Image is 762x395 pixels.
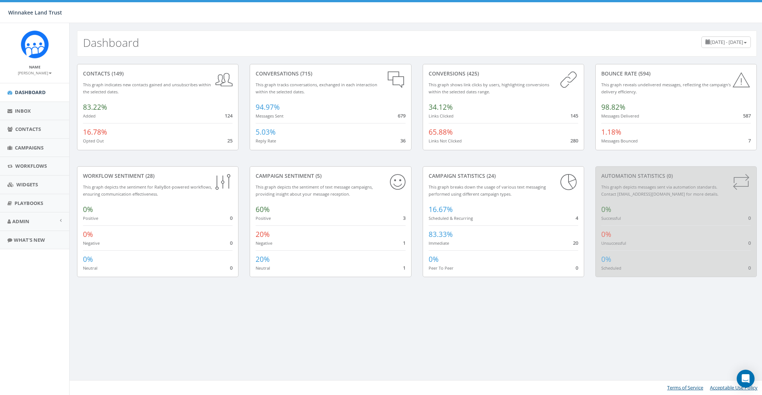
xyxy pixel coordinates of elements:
[83,113,96,119] small: Added
[15,126,41,132] span: Contacts
[83,127,107,137] span: 16.78%
[14,237,45,243] span: What's New
[83,102,107,112] span: 83.22%
[637,70,650,77] span: (594)
[83,70,233,77] div: contacts
[256,82,377,94] small: This graph tracks conversations, exchanged in each interaction within the selected dates.
[743,112,751,119] span: 587
[576,264,578,271] span: 0
[314,172,321,179] span: (5)
[601,113,639,119] small: Messages Delivered
[748,264,751,271] span: 0
[256,184,373,197] small: This graph depicts the sentiment of text message campaigns, providing insight about your message ...
[429,172,578,180] div: Campaign Statistics
[429,240,449,246] small: Immediate
[485,172,496,179] span: (24)
[15,144,44,151] span: Campaigns
[429,254,439,264] span: 0%
[573,240,578,246] span: 20
[400,137,406,144] span: 36
[256,265,270,271] small: Neutral
[429,102,453,112] span: 34.12%
[256,172,405,180] div: Campaign Sentiment
[227,137,233,144] span: 25
[429,138,462,144] small: Links Not Clicked
[18,69,52,76] a: [PERSON_NAME]
[710,384,758,391] a: Acceptable Use Policy
[601,229,611,239] span: 0%
[256,113,284,119] small: Messages Sent
[429,82,549,94] small: This graph shows link clicks by users, highlighting conversions within the selected dates range.
[748,240,751,246] span: 0
[403,215,406,221] span: 3
[29,64,41,70] small: Name
[429,184,546,197] small: This graph breaks down the usage of various text messaging performed using different campaign types.
[601,240,626,246] small: Unsuccessful
[576,215,578,221] span: 4
[403,240,406,246] span: 1
[299,70,312,77] span: (715)
[665,172,673,179] span: (0)
[256,229,270,239] span: 20%
[225,112,233,119] span: 124
[16,181,38,188] span: Widgets
[15,163,47,169] span: Workflows
[8,9,62,16] span: Winnakee Land Trust
[110,70,124,77] span: (149)
[83,229,93,239] span: 0%
[601,70,751,77] div: Bounce Rate
[748,137,751,144] span: 7
[601,138,638,144] small: Messages Bounced
[601,205,611,214] span: 0%
[83,184,212,197] small: This graph depicts the sentiment for RallyBot-powered workflows, ensuring communication effective...
[230,264,233,271] span: 0
[570,137,578,144] span: 280
[83,82,211,94] small: This graph indicates new contacts gained and unsubscribes within the selected dates.
[83,240,100,246] small: Negative
[601,215,621,221] small: Successful
[230,240,233,246] span: 0
[570,112,578,119] span: 145
[429,215,473,221] small: Scheduled & Recurring
[15,89,46,96] span: Dashboard
[601,184,718,197] small: This graph depicts messages sent via automation standards. Contact [EMAIL_ADDRESS][DOMAIN_NAME] f...
[83,215,98,221] small: Positive
[256,70,405,77] div: conversations
[230,215,233,221] span: 0
[601,172,751,180] div: Automation Statistics
[601,265,621,271] small: Scheduled
[601,102,625,112] span: 98.82%
[601,254,611,264] span: 0%
[83,36,139,49] h2: Dashboard
[15,200,43,206] span: Playbooks
[144,172,154,179] span: (28)
[83,254,93,264] span: 0%
[429,265,454,271] small: Peer To Peer
[256,215,271,221] small: Positive
[667,384,703,391] a: Terms of Service
[83,265,97,271] small: Neutral
[710,39,743,45] span: [DATE] - [DATE]
[256,127,276,137] span: 5.03%
[429,70,578,77] div: conversions
[737,370,755,388] div: Open Intercom Messenger
[15,107,31,114] span: Inbox
[83,138,104,144] small: Opted Out
[83,205,93,214] span: 0%
[429,127,453,137] span: 65.88%
[601,127,621,137] span: 1.18%
[256,240,272,246] small: Negative
[465,70,479,77] span: (425)
[429,205,453,214] span: 16.67%
[429,113,454,119] small: Links Clicked
[83,172,233,180] div: Workflow Sentiment
[398,112,406,119] span: 679
[748,215,751,221] span: 0
[256,138,276,144] small: Reply Rate
[403,264,406,271] span: 1
[18,70,52,76] small: [PERSON_NAME]
[601,82,731,94] small: This graph reveals undelivered messages, reflecting the campaign's delivery efficiency.
[256,102,280,112] span: 94.97%
[256,205,270,214] span: 60%
[429,229,453,239] span: 83.33%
